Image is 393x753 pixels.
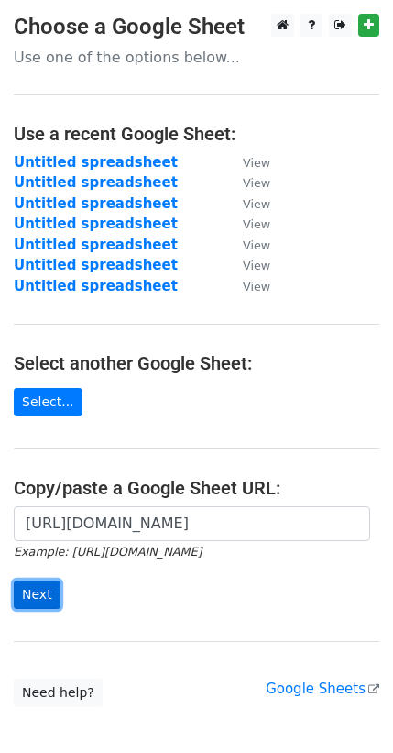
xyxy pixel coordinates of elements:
[266,681,379,697] a: Google Sheets
[14,195,178,212] a: Untitled spreadsheet
[243,238,270,252] small: View
[14,388,82,416] a: Select...
[14,174,178,191] a: Untitled spreadsheet
[14,352,379,374] h4: Select another Google Sheet:
[14,14,379,40] h3: Choose a Google Sheet
[14,679,103,707] a: Need help?
[14,545,202,559] small: Example: [URL][DOMAIN_NAME]
[243,259,270,272] small: View
[224,237,270,253] a: View
[224,257,270,273] a: View
[14,154,178,171] a: Untitled spreadsheet
[14,477,379,499] h4: Copy/paste a Google Sheet URL:
[224,278,270,294] a: View
[243,217,270,231] small: View
[224,216,270,232] a: View
[14,48,379,67] p: Use one of the options below...
[224,154,270,171] a: View
[243,280,270,293] small: View
[14,257,178,273] a: Untitled spreadsheet
[14,506,370,541] input: Paste your Google Sheet URL here
[14,216,178,232] a: Untitled spreadsheet
[14,278,178,294] a: Untitled spreadsheet
[301,665,393,753] iframe: Chat Widget
[14,237,178,253] a: Untitled spreadsheet
[243,156,270,170] small: View
[243,197,270,211] small: View
[224,174,270,191] a: View
[224,195,270,212] a: View
[14,123,379,145] h4: Use a recent Google Sheet:
[14,581,60,609] input: Next
[243,176,270,190] small: View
